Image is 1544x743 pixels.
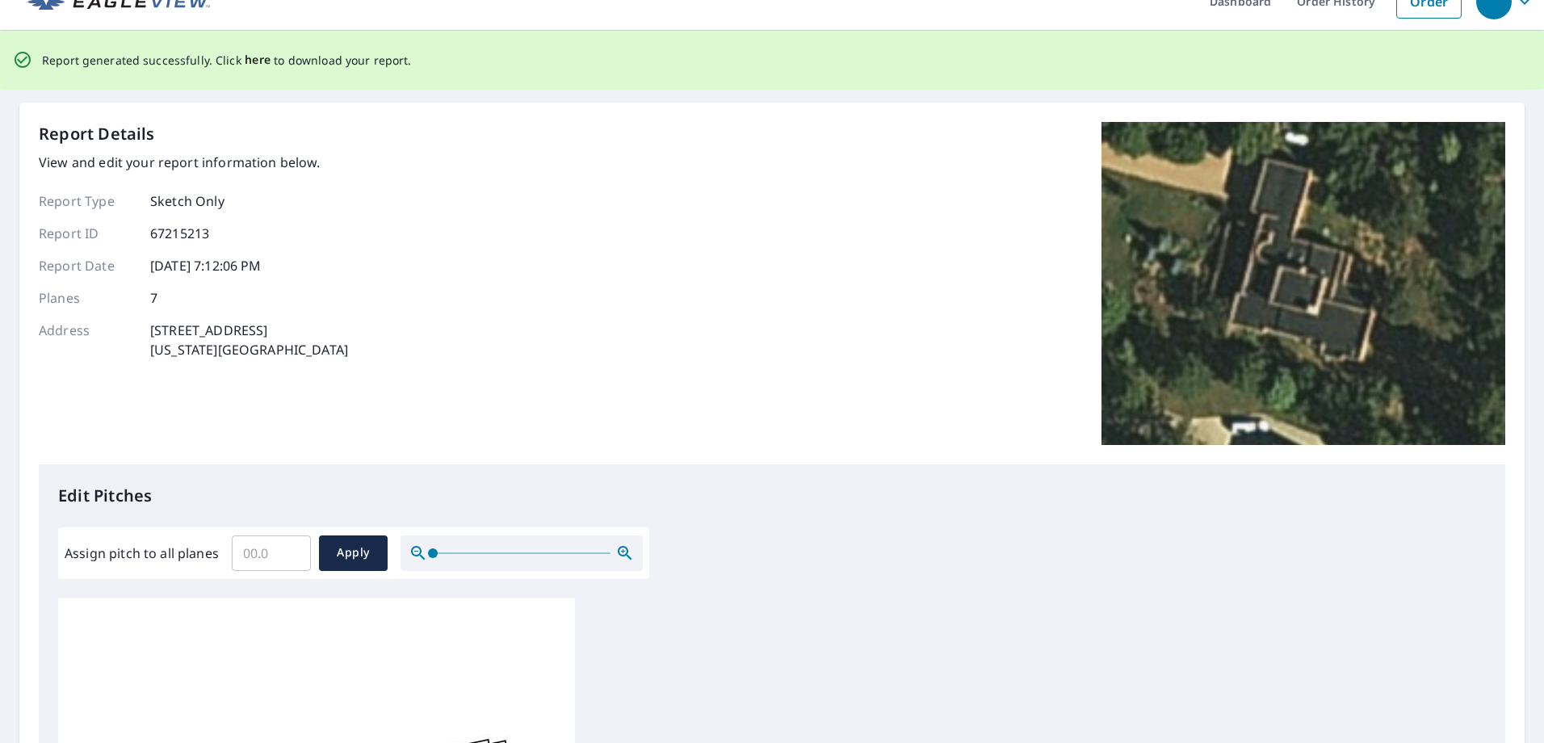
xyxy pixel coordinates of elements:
[150,224,209,243] p: 67215213
[39,191,136,211] p: Report Type
[232,531,311,576] input: 00.0
[65,544,219,563] label: Assign pitch to all planes
[150,288,157,308] p: 7
[1101,122,1505,445] img: Top image
[332,543,375,563] span: Apply
[42,50,412,70] p: Report generated successfully. Click to download your report.
[150,256,262,275] p: [DATE] 7:12:06 PM
[39,288,136,308] p: Planes
[319,535,388,571] button: Apply
[245,50,271,70] button: here
[150,191,224,211] p: Sketch Only
[39,321,136,359] p: Address
[150,321,348,359] p: [STREET_ADDRESS] [US_STATE][GEOGRAPHIC_DATA]
[39,122,155,146] p: Report Details
[39,224,136,243] p: Report ID
[39,256,136,275] p: Report Date
[58,484,1486,508] p: Edit Pitches
[39,153,348,172] p: View and edit your report information below.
